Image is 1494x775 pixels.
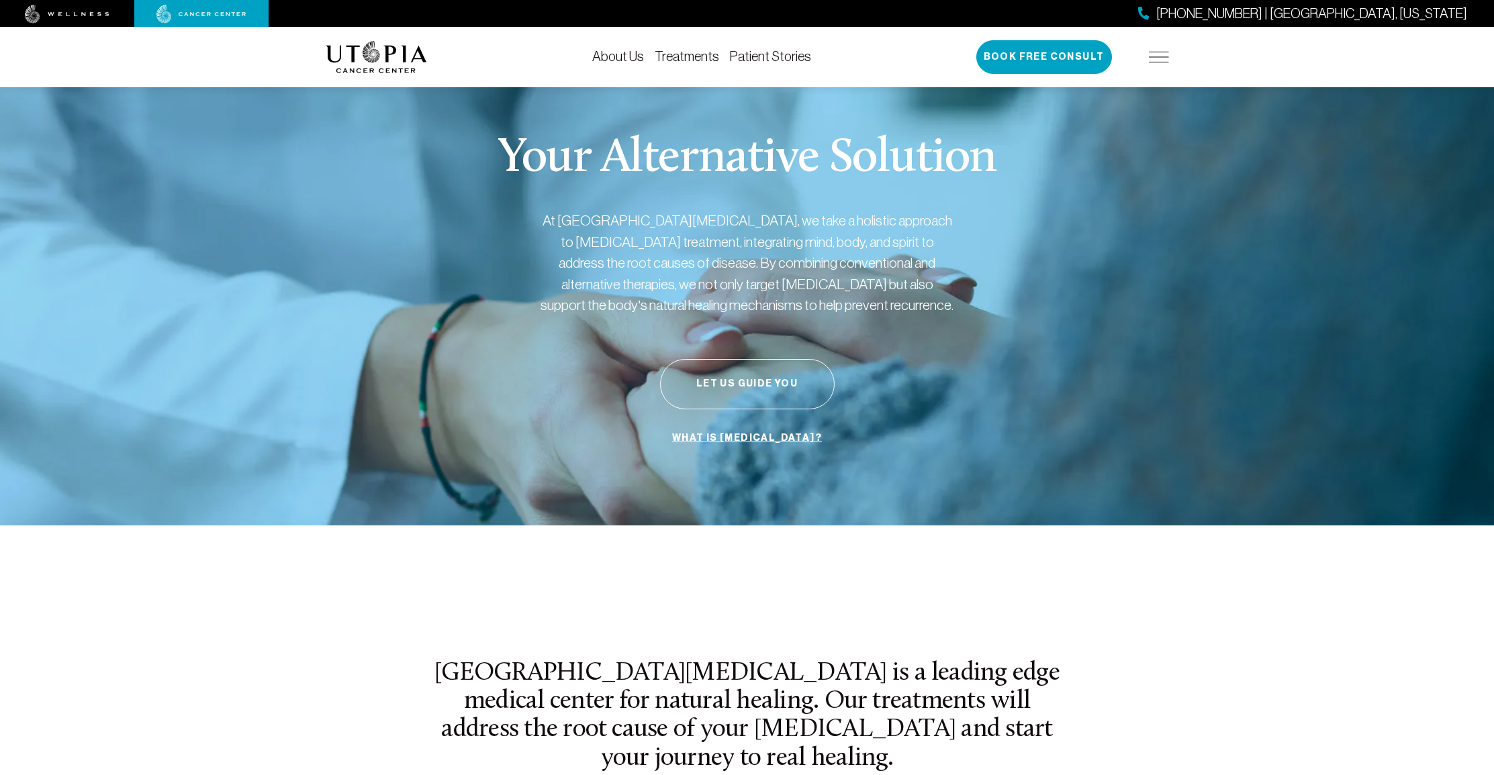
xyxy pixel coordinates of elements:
img: logo [326,41,427,73]
span: [PHONE_NUMBER] | [GEOGRAPHIC_DATA], [US_STATE] [1156,4,1467,23]
a: About Us [592,49,644,64]
h2: [GEOGRAPHIC_DATA][MEDICAL_DATA] is a leading edge medical center for natural healing. Our treatme... [433,660,1062,773]
a: [PHONE_NUMBER] | [GEOGRAPHIC_DATA], [US_STATE] [1138,4,1467,23]
a: What is [MEDICAL_DATA]? [669,425,825,451]
img: wellness [25,5,109,23]
a: Treatments [655,49,719,64]
p: Your Alternative Solution [498,135,996,183]
a: Patient Stories [730,49,811,64]
button: Let Us Guide You [660,359,835,409]
img: cancer center [156,5,246,23]
img: icon-hamburger [1149,52,1169,62]
button: Book Free Consult [976,40,1112,74]
p: At [GEOGRAPHIC_DATA][MEDICAL_DATA], we take a holistic approach to [MEDICAL_DATA] treatment, inte... [539,210,955,316]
